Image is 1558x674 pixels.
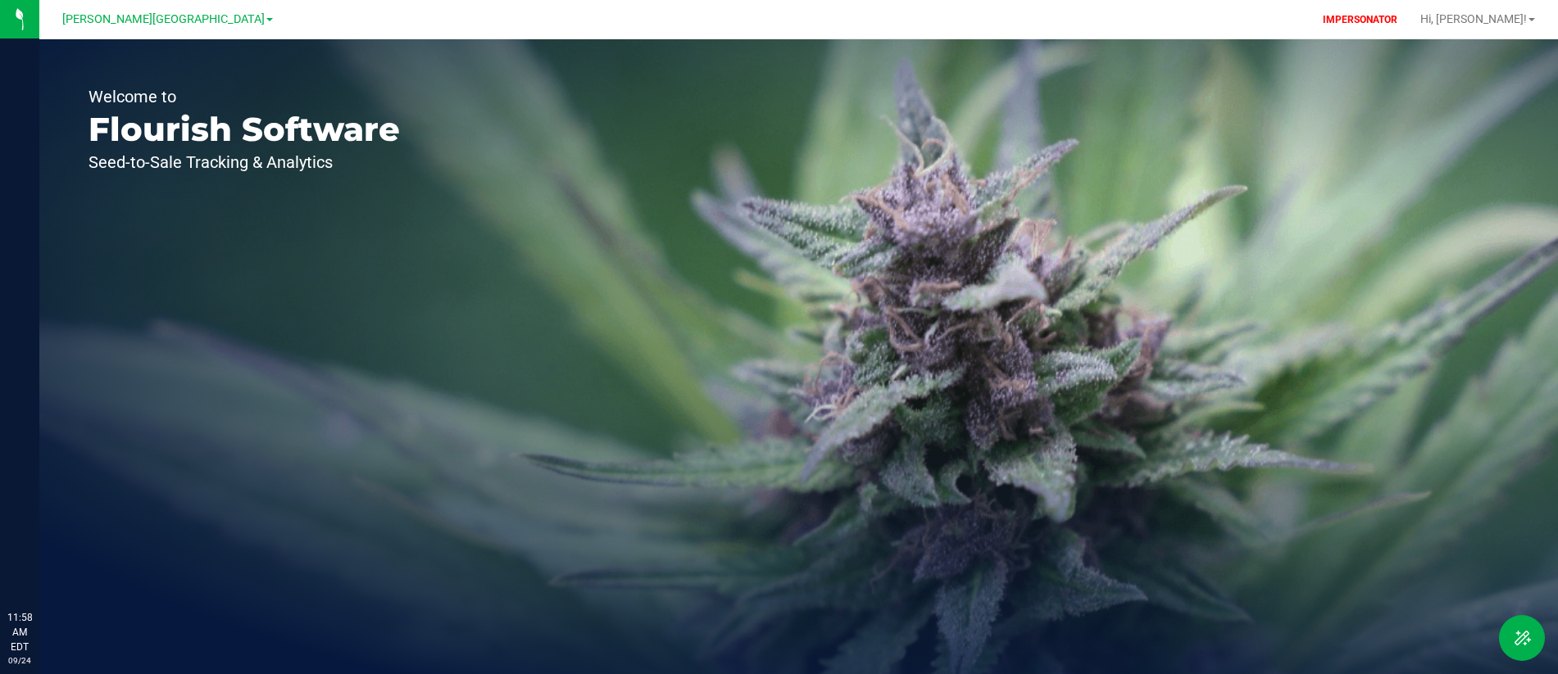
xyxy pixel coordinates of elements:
span: Hi, [PERSON_NAME]! [1420,12,1527,25]
p: 11:58 AM EDT [7,610,32,654]
span: [PERSON_NAME][GEOGRAPHIC_DATA] [62,12,265,26]
button: Toggle Menu [1499,615,1545,661]
p: 09/24 [7,654,32,667]
p: Seed-to-Sale Tracking & Analytics [89,154,400,170]
p: IMPERSONATOR [1316,12,1404,27]
p: Flourish Software [89,113,400,146]
p: Welcome to [89,88,400,105]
